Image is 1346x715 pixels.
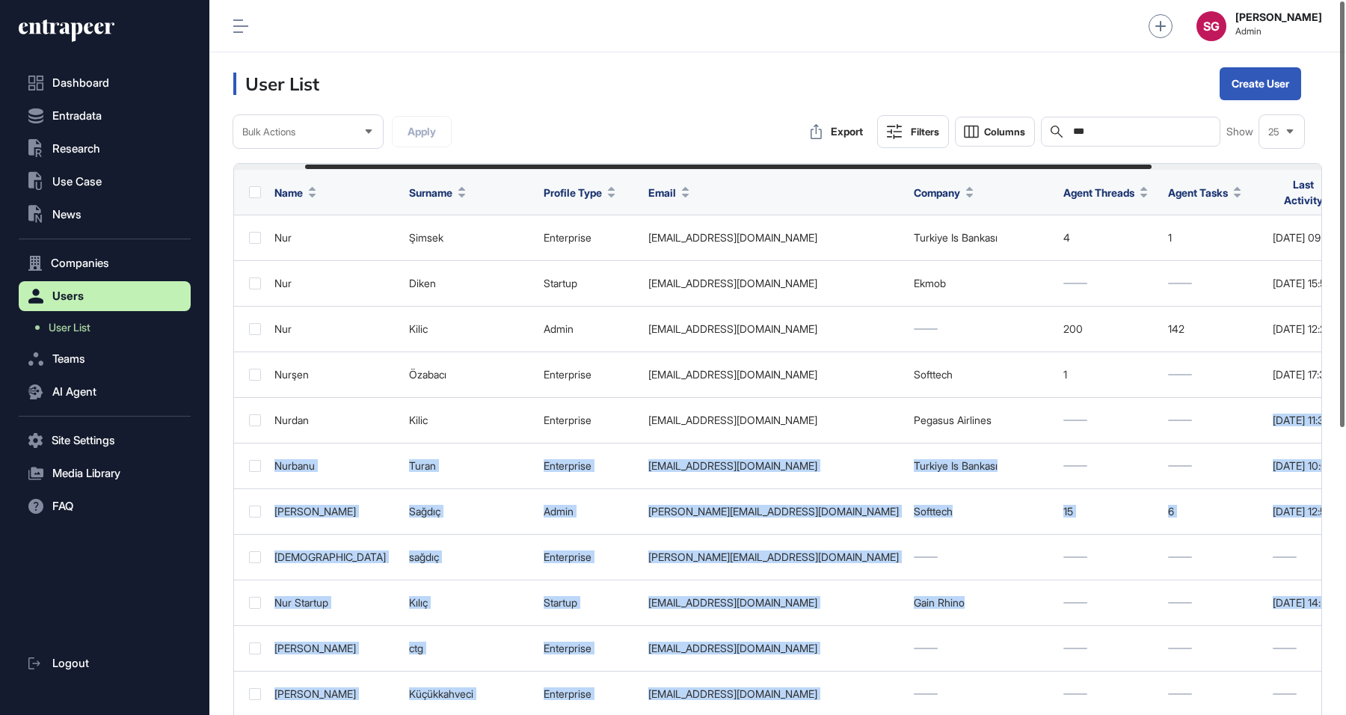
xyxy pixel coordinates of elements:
[52,290,84,302] span: Users
[409,414,529,426] div: Kilic
[409,460,529,472] div: Turan
[914,505,953,518] a: Softtech
[52,143,100,155] span: Research
[648,232,899,244] div: [EMAIL_ADDRESS][DOMAIN_NAME]
[19,458,191,488] button: Media Library
[51,257,109,269] span: Companies
[544,277,633,289] div: startup
[274,232,394,244] div: Nur
[544,185,602,200] span: Profile Type
[648,506,899,518] div: [PERSON_NAME][EMAIL_ADDRESS][DOMAIN_NAME]
[1226,126,1253,138] span: Show
[274,369,394,381] div: Nurşen
[409,506,529,518] div: Sağdıç
[274,506,394,518] div: [PERSON_NAME]
[544,369,633,381] div: enterprise
[914,185,960,200] span: Company
[911,126,939,138] div: Filters
[274,597,394,609] div: Nur Startup
[409,185,466,200] button: Surname
[274,277,394,289] div: Nur
[877,115,949,148] button: Filters
[409,185,452,200] span: Surname
[648,688,899,700] div: [EMAIL_ADDRESS][DOMAIN_NAME]
[648,185,689,200] button: Email
[1168,506,1258,518] div: 6
[19,648,191,678] a: Logout
[409,551,529,563] div: sağdıç
[914,459,998,472] a: Turkiye Is Bankası
[49,322,90,334] span: User List
[544,506,633,518] div: admin
[1235,11,1322,23] strong: [PERSON_NAME]
[1063,323,1153,335] div: 200
[242,126,295,138] span: Bulk Actions
[19,167,191,197] button: Use Case
[409,277,529,289] div: Diken
[544,460,633,472] div: enterprise
[274,460,394,472] div: Nurbanu
[1063,232,1153,244] div: 4
[955,117,1035,147] button: Columns
[52,435,115,447] span: Site Settings
[52,110,102,122] span: Entradata
[274,323,394,335] div: Nur
[544,642,633,654] div: enterprise
[984,126,1025,138] span: Columns
[52,209,82,221] span: News
[233,73,319,95] h3: User List
[914,231,998,244] a: Turkiye Is Bankası
[544,688,633,700] div: enterprise
[409,369,529,381] div: Özabacı
[52,467,120,479] span: Media Library
[19,101,191,131] button: Entradata
[1063,185,1148,200] button: Agent Threads
[19,281,191,311] button: Users
[648,551,899,563] div: [PERSON_NAME][EMAIL_ADDRESS][DOMAIN_NAME]
[914,414,992,426] a: Pegasus Airlines
[274,642,394,654] div: [PERSON_NAME]
[914,596,965,609] a: Gain Rhino
[1235,26,1322,37] span: Admin
[1168,232,1258,244] div: 1
[19,200,191,230] button: News
[1063,506,1153,518] div: 15
[409,688,529,700] div: Küçükkahveci
[1168,185,1228,200] span: Agent Tasks
[52,176,102,188] span: Use Case
[274,414,394,426] div: Nurdan
[52,657,89,669] span: Logout
[1168,323,1258,335] div: 142
[544,551,633,563] div: enterprise
[914,185,974,200] button: Company
[52,77,109,89] span: Dashboard
[648,369,899,381] div: [EMAIL_ADDRESS][DOMAIN_NAME]
[544,597,633,609] div: startup
[802,117,871,147] button: Export
[19,426,191,455] button: Site Settings
[274,551,394,563] div: [DEMOGRAPHIC_DATA]
[409,232,529,244] div: Şimsek
[648,642,899,654] div: [EMAIL_ADDRESS][DOMAIN_NAME]
[1063,185,1134,200] span: Agent Threads
[409,642,529,654] div: ctg
[52,353,85,365] span: Teams
[648,185,676,200] span: Email
[19,377,191,407] button: AI Agent
[1196,11,1226,41] button: SG
[544,323,633,335] div: admin
[1273,177,1334,208] span: Last Activity
[409,597,529,609] div: Kılıç
[648,277,899,289] div: [EMAIL_ADDRESS][DOMAIN_NAME]
[648,460,899,472] div: [EMAIL_ADDRESS][DOMAIN_NAME]
[19,344,191,374] button: Teams
[1063,369,1153,381] div: 1
[544,185,615,200] button: Profile Type
[19,68,191,98] a: Dashboard
[1168,185,1241,200] button: Agent Tasks
[648,323,899,335] div: [EMAIL_ADDRESS][DOMAIN_NAME]
[1268,126,1279,138] span: 25
[19,491,191,521] button: FAQ
[19,248,191,278] button: Companies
